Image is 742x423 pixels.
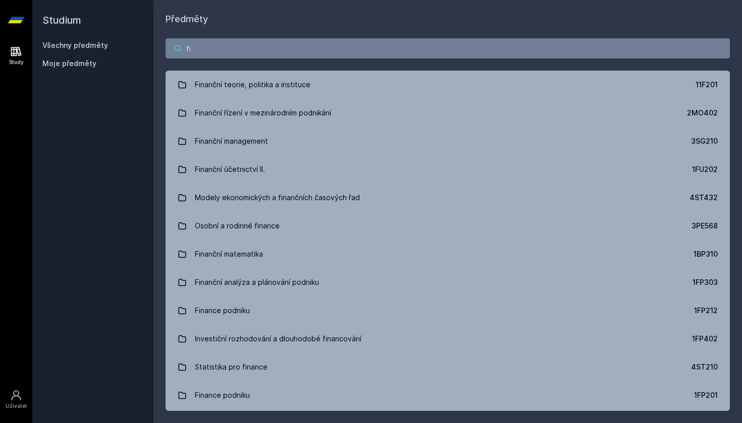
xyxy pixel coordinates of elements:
[195,188,360,208] div: Modely ekonomických a finančních časových řad
[692,221,718,231] div: 3PE568
[694,249,718,259] div: 1BP310
[42,58,96,69] span: Moje předměty
[166,296,730,325] a: Finance podniku 1FP212
[166,99,730,127] a: Finanční řízení v mezinárodním podnikání 2MO402
[195,75,310,95] div: Finanční teorie, politika a instituce
[195,300,250,321] div: Finance podniku
[195,272,319,292] div: Finanční analýza a plánování podniku
[687,108,718,118] div: 2MO402
[166,12,730,26] h1: Předměty
[166,38,730,58] input: Název nebo ident předmětu…
[692,164,718,174] div: 1FU202
[693,277,718,287] div: 1FP303
[42,41,108,49] a: Všechny předměty
[6,402,27,410] div: Uživatel
[696,80,718,90] div: 11F201
[694,306,718,316] div: 1FP212
[694,390,718,400] div: 1FP201
[166,381,730,409] a: Finance podniku 1FP201
[692,334,718,344] div: 1FP402
[9,58,24,66] div: Study
[195,329,361,349] div: Investiční rozhodování a dlouhodobé financování
[690,193,718,203] div: 4ST432
[166,240,730,268] a: Finanční matematika 1BP310
[166,268,730,296] a: Finanční analýza a plánování podniku 1FP303
[195,244,263,264] div: Finanční matematika
[195,357,268,377] div: Statistika pro finance
[2,384,30,415] a: Uživatel
[195,216,280,236] div: Osobní a rodinné finance
[166,71,730,99] a: Finanční teorie, politika a instituce 11F201
[166,184,730,212] a: Modely ekonomických a finančních časových řad 4ST432
[166,127,730,155] a: Finanční management 3SG210
[166,212,730,240] a: Osobní a rodinné finance 3PE568
[2,40,30,71] a: Study
[195,131,268,151] div: Finanční management
[691,136,718,146] div: 3SG210
[166,325,730,353] a: Investiční rozhodování a dlouhodobé financování 1FP402
[195,159,265,179] div: Finanční účetnictví II.
[166,155,730,184] a: Finanční účetnictví II. 1FU202
[195,103,331,123] div: Finanční řízení v mezinárodním podnikání
[691,362,718,372] div: 4ST210
[195,385,250,405] div: Finance podniku
[166,353,730,381] a: Statistika pro finance 4ST210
